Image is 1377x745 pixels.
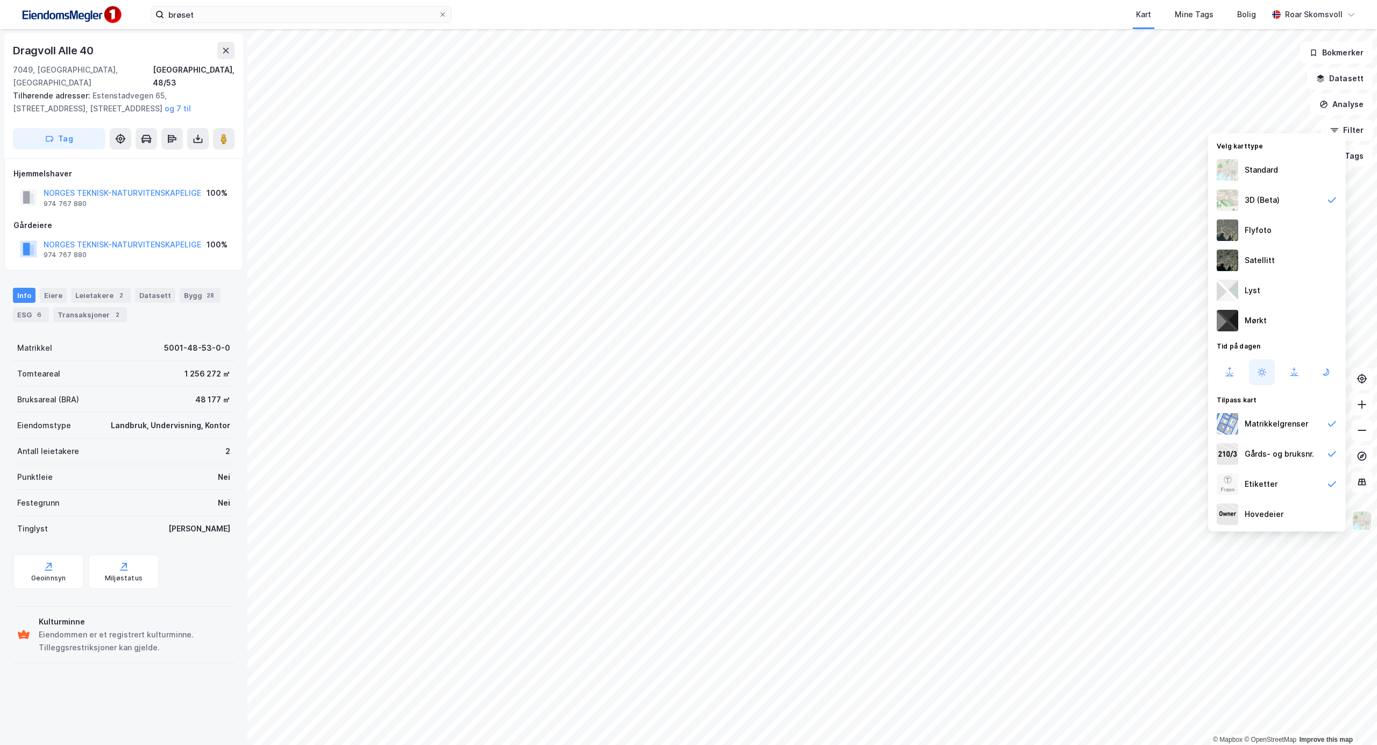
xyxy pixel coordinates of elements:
[1208,136,1346,155] div: Velg karttype
[1208,389,1346,409] div: Tilpass kart
[1323,145,1373,167] button: Tags
[13,91,93,100] span: Tilhørende adresser:
[1217,159,1238,181] img: Z
[218,496,230,509] div: Nei
[17,522,48,535] div: Tinglyst
[1245,284,1260,297] div: Lyst
[13,42,96,59] div: Dragvoll Alle 40
[1245,478,1277,491] div: Etiketter
[1310,94,1373,115] button: Analyse
[17,342,52,354] div: Matrikkel
[44,251,87,259] div: 974 767 880
[1245,254,1275,267] div: Satellitt
[17,3,125,27] img: F4PB6Px+NJ5v8B7XTbfpPpyloAAAAASUVORK5CYII=
[1217,503,1238,525] img: majorOwner.b5e170eddb5c04bfeeff.jpeg
[1352,510,1372,531] img: Z
[40,288,67,303] div: Eiere
[218,471,230,484] div: Nei
[135,288,175,303] div: Datasett
[13,128,105,150] button: Tag
[225,445,230,458] div: 2
[17,445,79,458] div: Antall leietakere
[1208,336,1346,355] div: Tid på dagen
[1307,68,1373,89] button: Datasett
[1245,314,1267,327] div: Mørkt
[1285,8,1343,21] div: Roar Skomsvoll
[34,309,45,320] div: 6
[1175,8,1213,21] div: Mine Tags
[112,309,123,320] div: 2
[111,419,230,432] div: Landbruk, Undervisning, Kontor
[1245,194,1280,207] div: 3D (Beta)
[13,307,49,322] div: ESG
[207,238,228,251] div: 100%
[1237,8,1256,21] div: Bolig
[13,288,36,303] div: Info
[195,393,230,406] div: 48 177 ㎡
[1217,443,1238,465] img: cadastreKeys.547ab17ec502f5a4ef2b.jpeg
[13,89,226,115] div: Estenstadvegen 65, [STREET_ADDRESS], [STREET_ADDRESS]
[116,290,126,301] div: 2
[1323,693,1377,745] iframe: Chat Widget
[39,628,230,654] div: Eiendommen er et registrert kulturminne. Tilleggsrestriksjoner kan gjelde.
[1217,189,1238,211] img: Z
[39,615,230,628] div: Kulturminne
[53,307,127,322] div: Transaksjoner
[153,63,235,89] div: [GEOGRAPHIC_DATA], 48/53
[105,574,143,583] div: Miljøstatus
[1321,119,1373,141] button: Filter
[1213,736,1243,743] a: Mapbox
[1217,280,1238,301] img: luj3wr1y2y3+OchiMxRmMxRlscgabnMEmZ7DJGWxyBpucwSZnsMkZbHIGm5zBJmewyRlscgabnMEmZ7DJGWxyBpucwSZnsMkZ...
[1217,250,1238,271] img: 9k=
[17,471,53,484] div: Punktleie
[1245,508,1283,521] div: Hovedeier
[164,6,438,23] input: Søk på adresse, matrikkel, gårdeiere, leietakere eller personer
[164,342,230,354] div: 5001-48-53-0-0
[1217,473,1238,495] img: Z
[168,522,230,535] div: [PERSON_NAME]
[13,219,234,232] div: Gårdeiere
[180,288,221,303] div: Bygg
[1217,310,1238,331] img: nCdM7BzjoCAAAAAElFTkSuQmCC
[17,496,59,509] div: Festegrunn
[184,367,230,380] div: 1 256 272 ㎡
[17,393,79,406] div: Bruksareal (BRA)
[17,419,71,432] div: Eiendomstype
[71,288,131,303] div: Leietakere
[1217,413,1238,435] img: cadastreBorders.cfe08de4b5ddd52a10de.jpeg
[1323,693,1377,745] div: Kontrollprogram for chat
[204,290,216,301] div: 28
[1136,8,1151,21] div: Kart
[1300,42,1373,63] button: Bokmerker
[1245,164,1278,176] div: Standard
[1245,224,1272,237] div: Flyfoto
[1217,219,1238,241] img: Z
[44,200,87,208] div: 974 767 880
[13,63,153,89] div: 7049, [GEOGRAPHIC_DATA], [GEOGRAPHIC_DATA]
[17,367,60,380] div: Tomteareal
[207,187,228,200] div: 100%
[31,574,66,583] div: Geoinnsyn
[13,167,234,180] div: Hjemmelshaver
[1245,417,1308,430] div: Matrikkelgrenser
[1245,448,1314,460] div: Gårds- og bruksnr.
[1300,736,1353,743] a: Improve this map
[1244,736,1296,743] a: OpenStreetMap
